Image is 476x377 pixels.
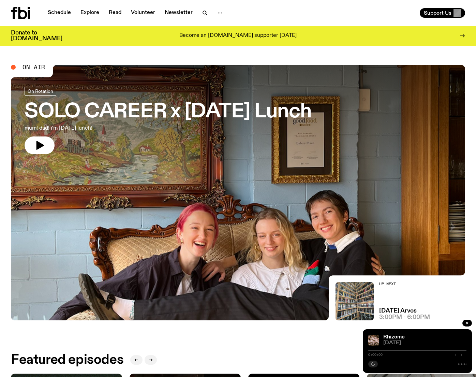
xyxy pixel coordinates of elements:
[11,30,62,42] h3: Donate to [DOMAIN_NAME]
[383,340,466,346] span: [DATE]
[25,87,312,154] a: SOLO CAREER x [DATE] Lunchmum! dad! i'm [DATE] lunch!
[44,8,75,18] a: Schedule
[25,124,199,132] p: mum! dad! i'm [DATE] lunch!
[76,8,103,18] a: Explore
[25,87,56,96] a: On Rotation
[379,315,430,320] span: 3:00pm - 6:00pm
[179,33,297,39] p: Become an [DOMAIN_NAME] supporter [DATE]
[11,65,465,320] a: solo career 4 slc
[424,10,451,16] span: Support Us
[379,282,430,286] h2: Up Next
[28,88,53,93] span: On Rotation
[379,308,417,314] a: [DATE] Arvos
[368,353,383,357] span: 0:00:00
[161,8,197,18] a: Newsletter
[368,335,379,346] img: A close up picture of a bunch of ginger roots. Yellow squiggles with arrows, hearts and dots are ...
[127,8,159,18] a: Volunteer
[336,282,374,320] img: A corner shot of the fbi music library
[25,102,312,121] h3: SOLO CAREER x [DATE] Lunch
[11,354,123,366] h2: Featured episodes
[23,64,45,70] span: On Air
[452,353,466,357] span: -:--:--
[105,8,125,18] a: Read
[420,8,465,18] button: Support Us
[383,334,405,340] a: Rhizome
